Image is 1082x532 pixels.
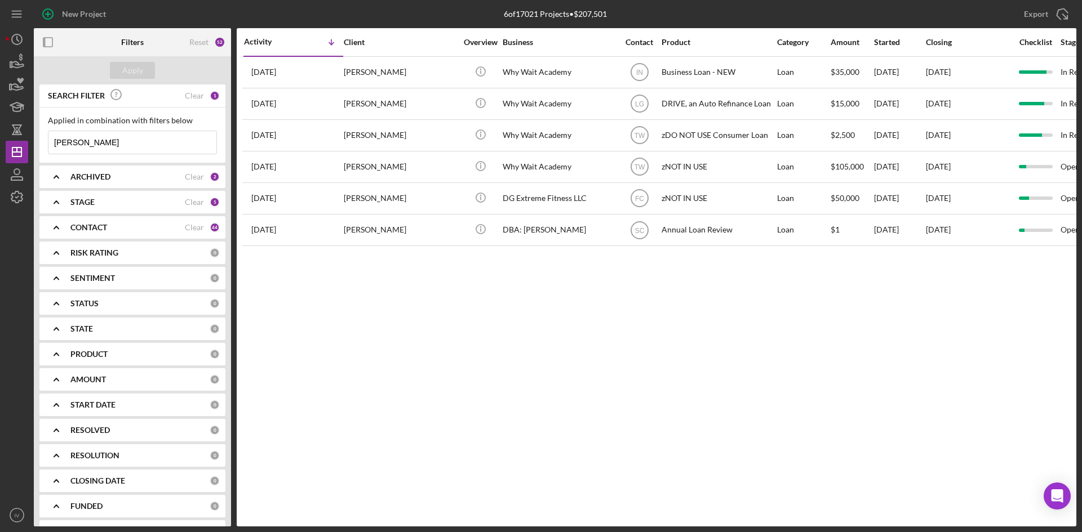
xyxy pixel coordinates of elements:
[831,89,873,119] div: $15,000
[662,89,774,119] div: DRIVE, an Auto Refinance Loan
[251,99,276,108] time: 2025-08-06 15:54
[70,375,106,384] b: AMOUNT
[70,172,110,181] b: ARCHIVED
[635,226,644,234] text: SC
[874,184,925,213] div: [DATE]
[662,215,774,245] div: Annual Loan Review
[210,273,220,283] div: 0
[185,91,204,100] div: Clear
[503,89,615,119] div: Why Wait Academy
[344,215,456,245] div: [PERSON_NAME]
[121,38,144,47] b: Filters
[70,198,95,207] b: STAGE
[48,91,105,100] b: SEARCH FILTER
[251,194,276,203] time: 2021-12-07 21:14
[344,120,456,150] div: [PERSON_NAME]
[70,502,103,511] b: FUNDED
[251,225,276,234] time: 2021-11-17 01:27
[70,350,108,359] b: PRODUCT
[618,38,660,47] div: Contact
[777,89,830,119] div: Loan
[70,400,116,409] b: START DATE
[70,324,93,333] b: STATE
[210,450,220,461] div: 0
[344,152,456,182] div: [PERSON_NAME]
[503,57,615,87] div: Why Wait Academy
[1044,482,1071,509] div: Open Intercom Messenger
[926,193,951,203] time: [DATE]
[210,91,220,101] div: 1
[831,184,873,213] div: $50,000
[874,120,925,150] div: [DATE]
[1024,3,1048,25] div: Export
[110,62,155,79] button: Apply
[926,67,951,77] time: [DATE]
[926,99,951,108] time: [DATE]
[503,152,615,182] div: Why Wait Academy
[210,298,220,309] div: 0
[70,223,107,232] b: CONTACT
[189,38,209,47] div: Reset
[503,120,615,150] div: Why Wait Academy
[251,131,276,140] time: 2022-08-15 21:26
[70,248,118,257] b: RISK RATING
[244,37,294,46] div: Activity
[48,116,217,125] div: Applied in combination with filters below
[122,62,143,79] div: Apply
[636,69,643,77] text: IN
[831,38,873,47] div: Amount
[210,425,220,435] div: 0
[70,426,110,435] b: RESOLVED
[210,222,220,233] div: 44
[459,38,502,47] div: Overview
[662,120,774,150] div: zDO NOT USE Consumer Loan
[210,324,220,334] div: 0
[14,512,20,518] text: IV
[503,184,615,213] div: DG Extreme Fitness LLC
[70,451,119,460] b: RESOLUTION
[635,100,644,108] text: LG
[503,215,615,245] div: DBA: [PERSON_NAME]
[62,3,106,25] div: New Project
[344,38,456,47] div: Client
[634,132,645,140] text: TW
[662,57,774,87] div: Business Loan - NEW
[210,349,220,359] div: 0
[634,163,645,171] text: TW
[344,89,456,119] div: [PERSON_NAME]
[6,504,28,526] button: IV
[504,10,607,19] div: 6 of 17021 Projects • $207,501
[662,184,774,213] div: zNOT IN USE
[874,89,925,119] div: [DATE]
[635,195,644,203] text: FC
[874,215,925,245] div: [DATE]
[777,184,830,213] div: Loan
[874,38,925,47] div: Started
[1013,3,1076,25] button: Export
[70,274,115,283] b: SENTIMENT
[777,38,830,47] div: Category
[185,198,204,207] div: Clear
[210,400,220,410] div: 0
[831,152,873,182] div: $105,000
[185,172,204,181] div: Clear
[210,248,220,258] div: 0
[503,38,615,47] div: Business
[210,476,220,486] div: 0
[831,120,873,150] div: $2,500
[874,152,925,182] div: [DATE]
[777,57,830,87] div: Loan
[344,57,456,87] div: [PERSON_NAME]
[210,172,220,182] div: 2
[70,299,99,308] b: STATUS
[777,215,830,245] div: Loan
[251,68,276,77] time: 2025-08-07 23:12
[662,152,774,182] div: zNOT IN USE
[70,476,125,485] b: CLOSING DATE
[831,57,873,87] div: $35,000
[34,3,117,25] button: New Project
[210,501,220,511] div: 0
[185,223,204,232] div: Clear
[214,37,225,48] div: 52
[210,197,220,207] div: 5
